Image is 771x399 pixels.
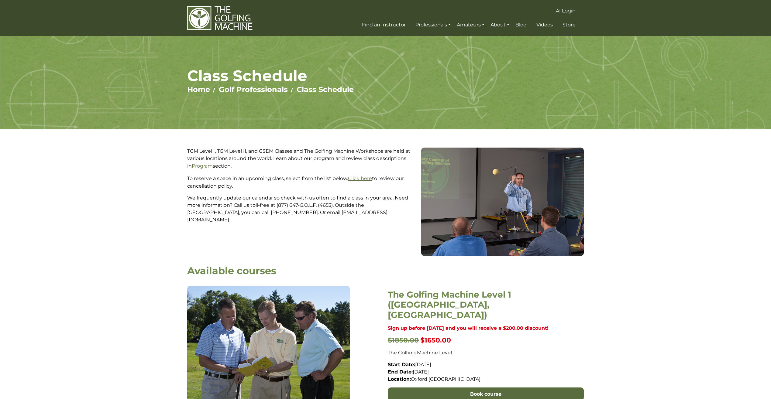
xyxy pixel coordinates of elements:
[455,19,486,30] a: Amateurs
[489,19,511,30] a: About
[297,85,354,94] a: Class Schedule
[388,369,413,375] strong: End Date:
[420,336,451,344] span: $1650.00
[362,22,406,28] span: Find an Instructor
[556,8,576,14] span: AI Login
[388,325,549,331] strong: Sign up before [DATE] and you will receive a $200.00 discount!
[187,265,584,277] h2: Available courses
[414,19,452,30] a: Professionals
[563,22,576,28] span: Store
[514,19,528,30] a: Blog
[536,22,553,28] span: Videos
[192,163,213,169] a: Program
[219,85,288,94] a: Golf Professionals
[187,66,584,85] h1: Class Schedule
[388,362,415,367] strong: Start Date:
[388,376,411,382] strong: Location:
[388,361,584,383] p: [DATE] [DATE] Oxford [GEOGRAPHIC_DATA]
[388,349,584,356] p: The Golfing Machine Level 1
[388,290,584,320] h3: The Golfing Machine Level 1 ([GEOGRAPHIC_DATA], [GEOGRAPHIC_DATA])
[187,85,210,94] a: Home
[515,22,527,28] span: Blog
[187,194,417,223] p: We frequently update our calendar so check with us often to find a class in your area. Need more ...
[187,175,417,190] p: To reserve a space in an upcoming class, select from the list below. to review our cancellation p...
[348,176,372,181] a: Click here
[561,19,577,30] a: Store
[187,148,417,170] p: TGM Level I, TGM Level II, and GSEM Classes and The Golfing Machine Workshops are held at various...
[388,336,419,344] span: $1850.00
[554,5,577,16] a: AI Login
[360,19,407,30] a: Find an Instructor
[535,19,554,30] a: Videos
[187,5,253,31] img: The Golfing Machine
